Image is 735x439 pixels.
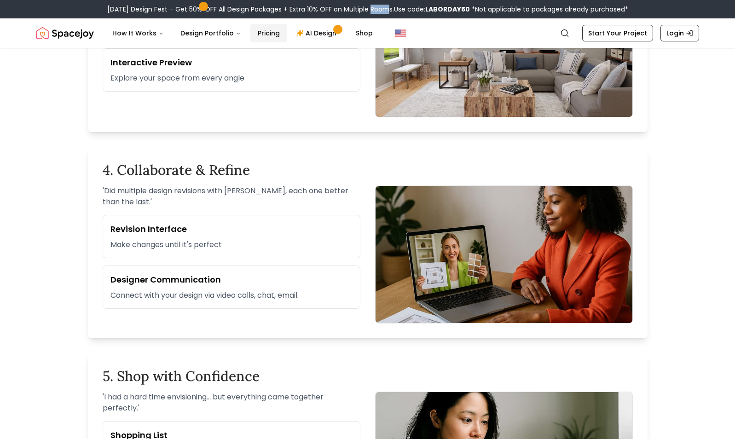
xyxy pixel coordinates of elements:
[110,73,353,84] p: Explore your space from every angle
[103,162,633,178] h2: 4. Collaborate & Refine
[103,368,633,384] h2: 5. Shop with Confidence
[105,24,380,42] nav: Main
[582,25,653,41] a: Start Your Project
[173,24,249,42] button: Design Portfolio
[110,290,353,301] p: Connect with your design via video calls, chat, email.
[103,392,360,414] p: ' I had a hard time envisioning... but everything came together perfectly. '
[110,223,353,236] h3: Revision Interface
[103,185,360,208] p: ' Did multiple design revisions with [PERSON_NAME], each one better than the last. '
[394,5,470,14] span: Use code:
[107,5,628,14] div: [DATE] Design Fest – Get 50% OFF All Design Packages + Extra 10% OFF on Multiple Rooms.
[36,18,699,48] nav: Global
[470,5,628,14] span: *Not applicable to packages already purchased*
[110,56,353,69] h3: Interactive Preview
[36,24,94,42] a: Spacejoy
[36,24,94,42] img: Spacejoy Logo
[348,24,380,42] a: Shop
[110,239,353,250] p: Make changes until it's perfect
[250,24,287,42] a: Pricing
[660,25,699,41] a: Login
[110,273,353,286] h3: Designer Communication
[105,24,171,42] button: How It Works
[375,185,633,323] img: Collaborate with Spacejoy designer
[289,24,347,42] a: AI Design
[395,28,406,39] img: United States
[425,5,470,14] b: LABORDAY50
